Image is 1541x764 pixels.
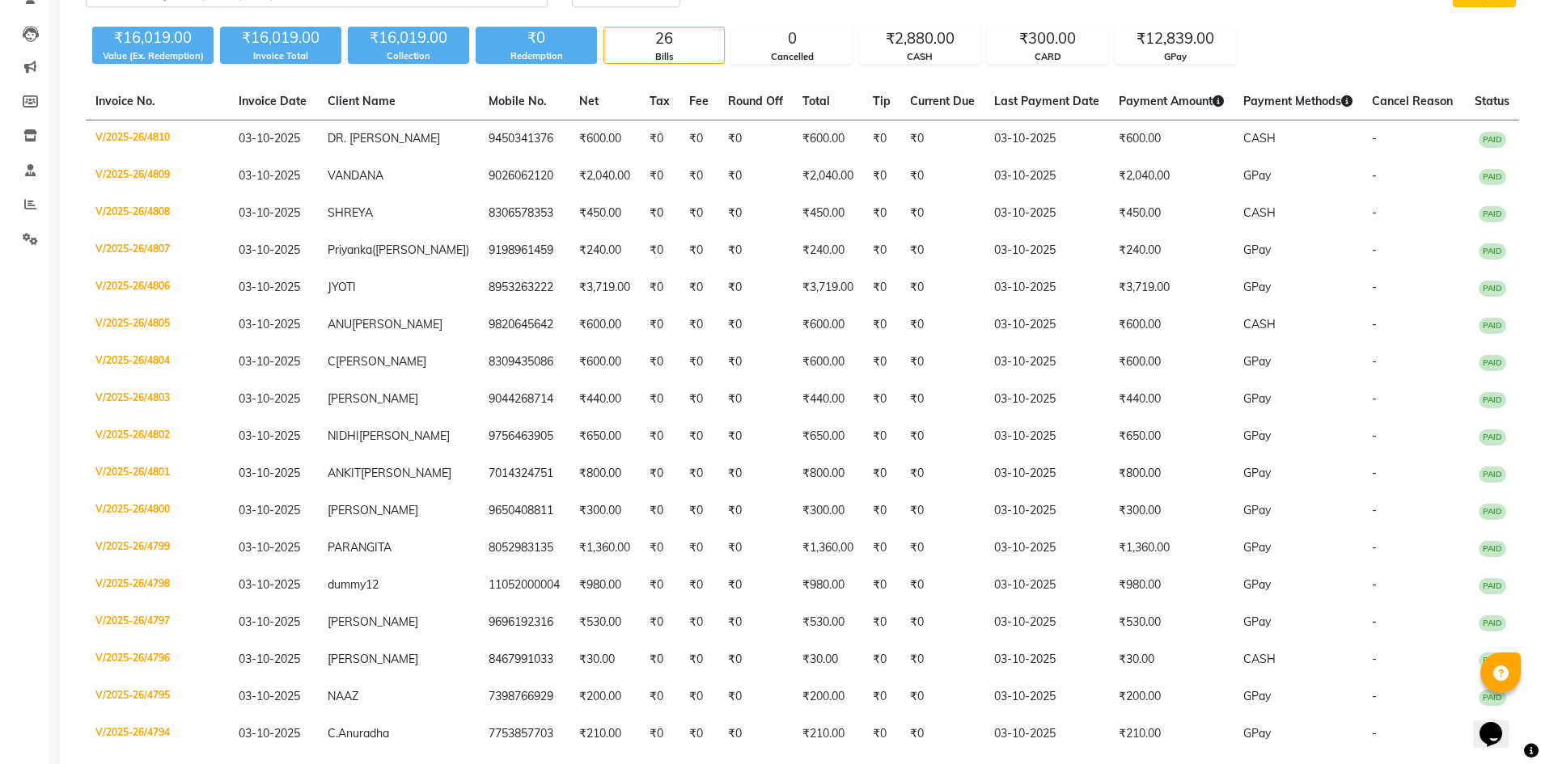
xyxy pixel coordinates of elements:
[900,344,984,381] td: ₹0
[239,466,300,480] span: 03-10-2025
[1479,466,1506,483] span: PAID
[328,577,379,592] span: dummy12
[1372,689,1377,703] span: -
[86,158,229,195] td: V/2025-26/4809
[479,530,569,567] td: 8052983135
[1243,466,1271,480] span: GPay
[1243,689,1271,703] span: GPay
[900,158,984,195] td: ₹0
[1372,317,1377,331] span: -
[569,418,640,455] td: ₹650.00
[361,466,451,480] span: [PERSON_NAME]
[479,195,569,232] td: 8306578353
[479,604,569,641] td: 9696192316
[95,94,155,108] span: Invoice No.
[328,540,392,555] span: PARANGITA
[239,689,300,703] span: 03-10-2025
[1119,94,1224,108] span: Payment Amount
[1243,317,1276,331] span: CASH
[679,120,718,158] td: ₹0
[239,577,300,592] span: 03-10-2025
[1372,428,1377,443] span: -
[679,492,718,530] td: ₹0
[650,94,670,108] span: Tax
[1243,614,1271,629] span: GPay
[328,131,440,146] span: DR. [PERSON_NAME]
[239,243,300,257] span: 03-10-2025
[1243,428,1271,443] span: GPay
[793,120,863,158] td: ₹600.00
[984,381,1109,418] td: 03-10-2025
[640,604,679,641] td: ₹0
[732,50,852,64] div: Cancelled
[640,381,679,418] td: ₹0
[239,94,307,108] span: Invoice Date
[86,418,229,455] td: V/2025-26/4802
[640,344,679,381] td: ₹0
[1109,232,1234,269] td: ₹240.00
[718,530,793,567] td: ₹0
[900,381,984,418] td: ₹0
[1243,205,1276,220] span: CASH
[604,27,724,50] div: 26
[718,120,793,158] td: ₹0
[86,232,229,269] td: V/2025-26/4807
[86,455,229,492] td: V/2025-26/4801
[1109,418,1234,455] td: ₹650.00
[1109,567,1234,604] td: ₹980.00
[984,232,1109,269] td: 03-10-2025
[479,567,569,604] td: 11052000004
[569,232,640,269] td: ₹240.00
[1243,577,1271,592] span: GPay
[1372,94,1453,108] span: Cancel Reason
[793,232,863,269] td: ₹240.00
[640,418,679,455] td: ₹0
[239,614,300,629] span: 03-10-2025
[679,269,718,306] td: ₹0
[328,317,352,331] span: ANU
[900,120,984,158] td: ₹0
[1479,132,1506,148] span: PAID
[863,678,900,715] td: ₹0
[220,49,341,63] div: Invoice Total
[86,195,229,232] td: V/2025-26/4808
[689,94,709,108] span: Fee
[1479,392,1506,408] span: PAID
[640,678,679,715] td: ₹0
[1479,615,1506,631] span: PAID
[1116,27,1235,50] div: ₹12,839.00
[239,205,300,220] span: 03-10-2025
[793,567,863,604] td: ₹980.00
[793,344,863,381] td: ₹600.00
[640,530,679,567] td: ₹0
[1243,243,1271,257] span: GPay
[359,428,450,443] span: [PERSON_NAME]
[1243,354,1271,369] span: GPay
[900,678,984,715] td: ₹0
[1243,94,1353,108] span: Payment Methods
[239,280,300,294] span: 03-10-2025
[239,652,300,666] span: 03-10-2025
[640,306,679,344] td: ₹0
[863,158,900,195] td: ₹0
[1479,652,1506,669] span: PAID
[86,567,229,604] td: V/2025-26/4798
[1243,391,1271,406] span: GPay
[984,678,1109,715] td: 03-10-2025
[476,49,597,63] div: Redemption
[900,604,984,641] td: ₹0
[1109,678,1234,715] td: ₹200.00
[863,418,900,455] td: ₹0
[569,530,640,567] td: ₹1,360.00
[569,158,640,195] td: ₹2,040.00
[718,455,793,492] td: ₹0
[679,678,718,715] td: ₹0
[1479,206,1506,222] span: PAID
[86,604,229,641] td: V/2025-26/4797
[860,27,980,50] div: ₹2,880.00
[793,381,863,418] td: ₹440.00
[984,195,1109,232] td: 03-10-2025
[900,455,984,492] td: ₹0
[352,317,442,331] span: [PERSON_NAME]
[863,306,900,344] td: ₹0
